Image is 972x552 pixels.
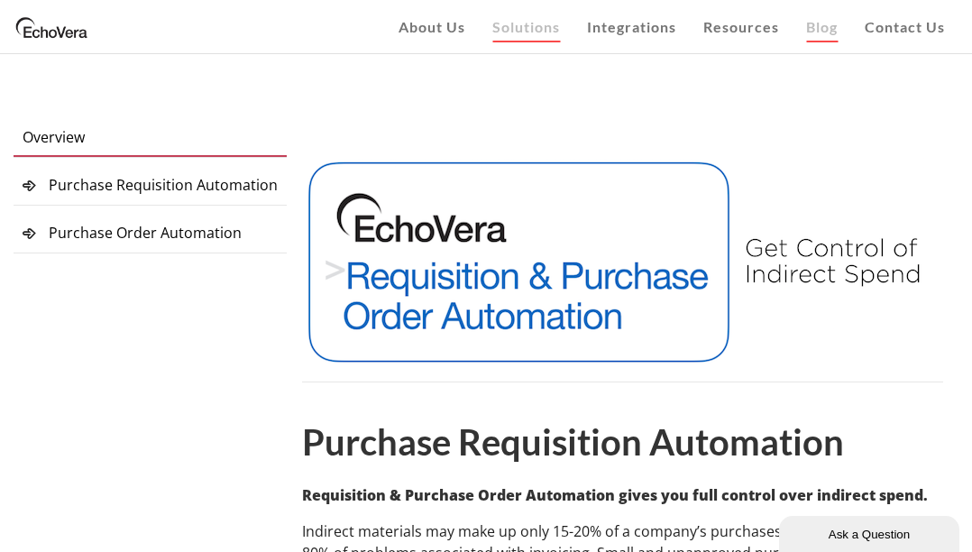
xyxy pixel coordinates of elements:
[49,175,278,195] span: Purchase Requisition Automation
[302,420,844,464] strong: Purchase Requisition Automation
[806,18,838,35] span: Blog
[49,223,242,243] span: Purchase Order Automation
[399,18,465,35] span: About Us
[14,213,287,253] a: Purchase Order Automation
[14,117,287,158] a: Overview
[302,485,928,505] strong: Requisition & Purchase Order Automation gives you full control over indirect spend.
[23,127,85,147] span: Overview
[492,18,560,35] span: Solutions
[703,18,779,35] span: Resources
[587,18,676,35] span: Integrations
[779,512,963,552] iframe: chat widget
[865,18,945,35] span: Contact Us
[14,14,90,41] img: EchoVera
[302,154,933,368] img: Requisition & Purchase Order Automation
[14,165,287,206] a: Purchase Requisition Automation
